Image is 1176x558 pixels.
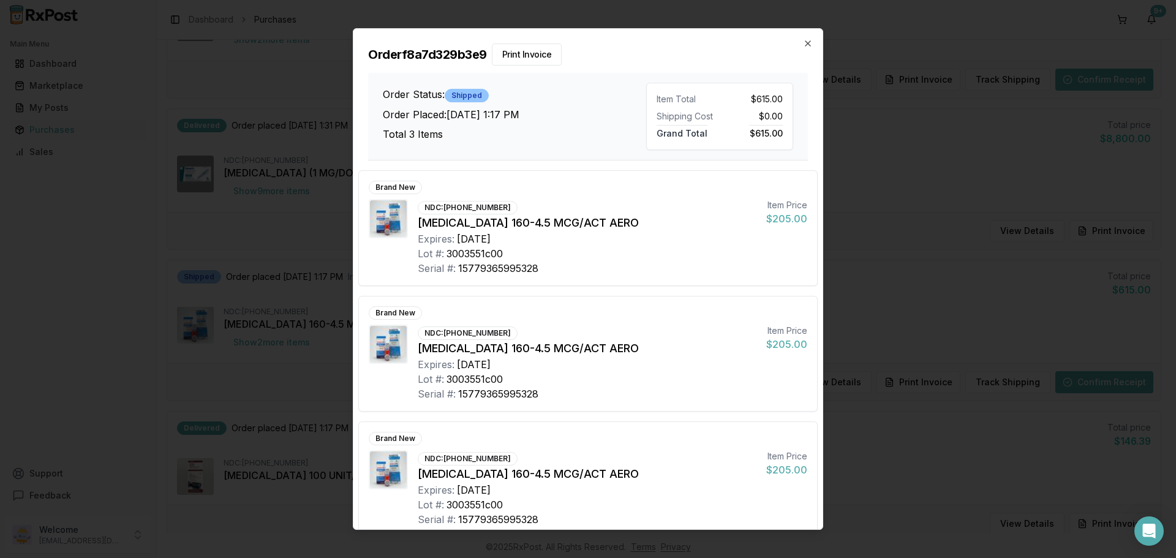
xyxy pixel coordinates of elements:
div: Serial #: [418,261,456,276]
div: [DATE] [457,357,491,372]
div: Brand New [369,306,422,320]
div: Shipping Cost [657,110,715,123]
div: 15779365995328 [458,386,538,401]
div: NDC: [PHONE_NUMBER] [418,201,518,214]
div: 15779365995328 [458,261,538,276]
div: $205.00 [766,337,807,352]
div: Expires: [418,357,454,372]
div: Item Price [766,325,807,337]
h3: Order Status: [383,86,646,102]
div: 3003551c00 [447,372,503,386]
img: Symbicort 160-4.5 MCG/ACT AERO [370,451,407,488]
div: Shipped [445,88,489,102]
div: NDC: [PHONE_NUMBER] [418,452,518,466]
img: Symbicort 160-4.5 MCG/ACT AERO [370,200,407,237]
div: 3003551c00 [447,246,503,261]
div: Brand New [369,181,422,194]
img: Symbicort 160-4.5 MCG/ACT AERO [370,326,407,363]
div: Lot #: [418,372,444,386]
div: 3003551c00 [447,497,503,512]
div: NDC: [PHONE_NUMBER] [418,326,518,340]
div: Item Price [766,450,807,462]
div: Brand New [369,432,422,445]
div: [DATE] [457,232,491,246]
h3: Order Placed: [DATE] 1:17 PM [383,107,646,121]
div: Lot #: [418,497,444,512]
span: Grand Total [657,125,707,138]
div: Serial #: [418,512,456,527]
div: [MEDICAL_DATA] 160-4.5 MCG/ACT AERO [418,340,756,357]
span: $615.00 [750,125,783,138]
button: Print Invoice [492,43,562,66]
div: [DATE] [457,483,491,497]
div: $205.00 [766,462,807,477]
div: Expires: [418,232,454,246]
div: $205.00 [766,211,807,226]
div: [MEDICAL_DATA] 160-4.5 MCG/ACT AERO [418,466,756,483]
div: [MEDICAL_DATA] 160-4.5 MCG/ACT AERO [418,214,756,232]
div: Lot #: [418,246,444,261]
div: Item Total [657,93,715,105]
div: $0.00 [725,110,783,123]
div: Item Price [766,199,807,211]
h3: Total 3 Items [383,126,646,141]
div: Expires: [418,483,454,497]
div: 15779365995328 [458,512,538,527]
h2: Order f8a7d329b3e9 [368,43,808,66]
div: $615.00 [725,93,783,105]
div: Serial #: [418,386,456,401]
